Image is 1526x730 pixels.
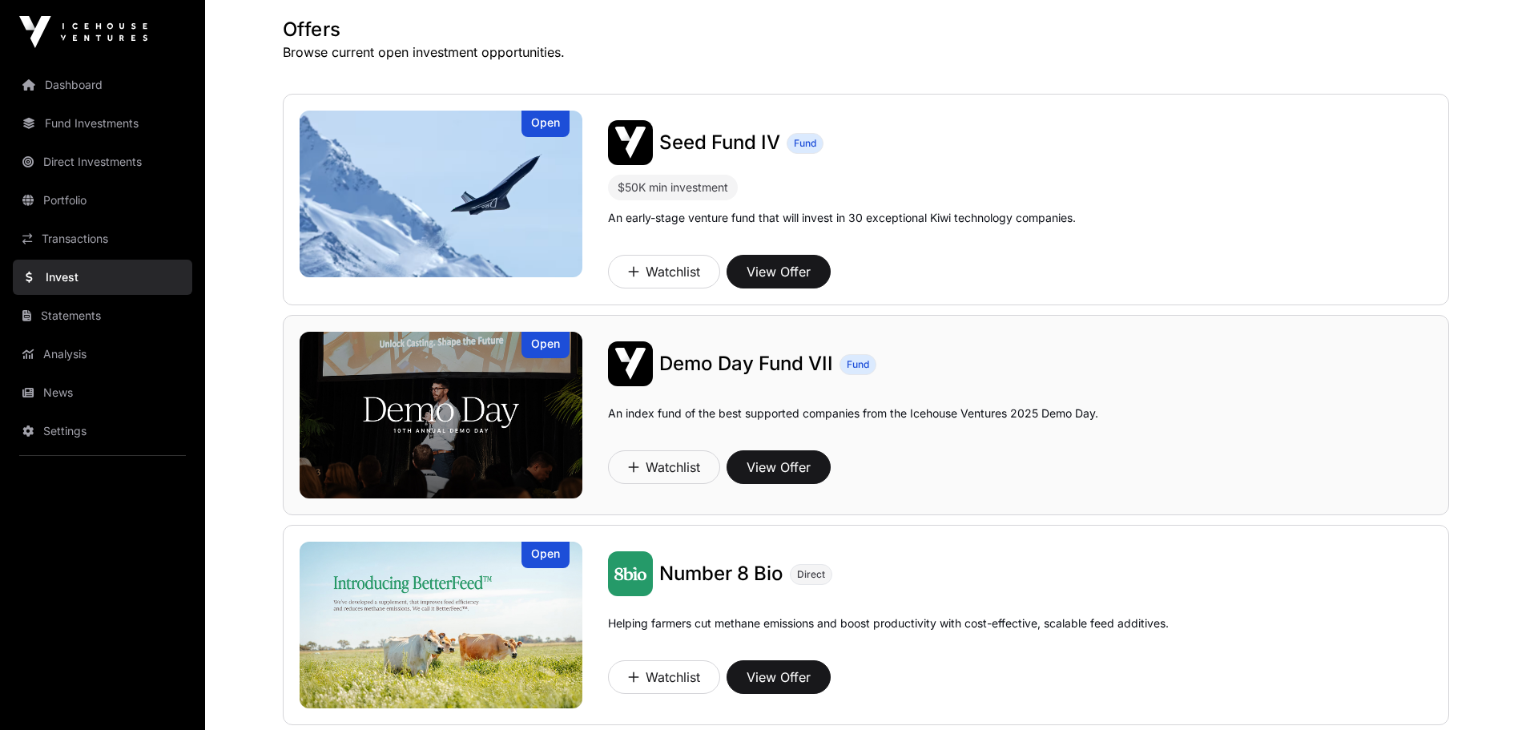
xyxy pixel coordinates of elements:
[300,542,583,708] a: Number 8 BioOpen
[300,332,583,498] img: Demo Day Fund VII
[521,542,570,568] div: Open
[659,562,783,585] span: Number 8 Bio
[608,175,738,200] div: $50K min investment
[608,255,720,288] button: Watchlist
[283,17,1449,42] h1: Offers
[13,144,192,179] a: Direct Investments
[1446,653,1526,730] iframe: Chat Widget
[300,111,583,277] a: Seed Fund IVOpen
[13,413,192,449] a: Settings
[659,130,780,155] a: Seed Fund IV
[659,351,833,377] a: Demo Day Fund VII
[13,221,192,256] a: Transactions
[608,615,1169,654] p: Helping farmers cut methane emissions and boost productivity with cost-effective, scalable feed a...
[19,16,147,48] img: Icehouse Ventures Logo
[847,358,869,371] span: Fund
[13,298,192,333] a: Statements
[608,405,1098,421] p: An index fund of the best supported companies from the Icehouse Ventures 2025 Demo Day.
[608,341,653,386] img: Demo Day Fund VII
[283,42,1449,62] p: Browse current open investment opportunities.
[618,178,728,197] div: $50K min investment
[727,255,831,288] button: View Offer
[608,660,720,694] button: Watchlist
[659,131,780,154] span: Seed Fund IV
[13,337,192,372] a: Analysis
[608,210,1076,226] p: An early-stage venture fund that will invest in 30 exceptional Kiwi technology companies.
[797,568,825,581] span: Direct
[521,332,570,358] div: Open
[13,183,192,218] a: Portfolio
[727,660,831,694] button: View Offer
[608,551,653,596] img: Number 8 Bio
[521,111,570,137] div: Open
[727,450,831,484] button: View Offer
[300,111,583,277] img: Seed Fund IV
[659,561,783,587] a: Number 8 Bio
[794,137,816,150] span: Fund
[608,120,653,165] img: Seed Fund IV
[300,332,583,498] a: Demo Day Fund VIIOpen
[13,106,192,141] a: Fund Investments
[659,352,833,375] span: Demo Day Fund VII
[608,450,720,484] button: Watchlist
[13,260,192,295] a: Invest
[300,542,583,708] img: Number 8 Bio
[13,375,192,410] a: News
[13,67,192,103] a: Dashboard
